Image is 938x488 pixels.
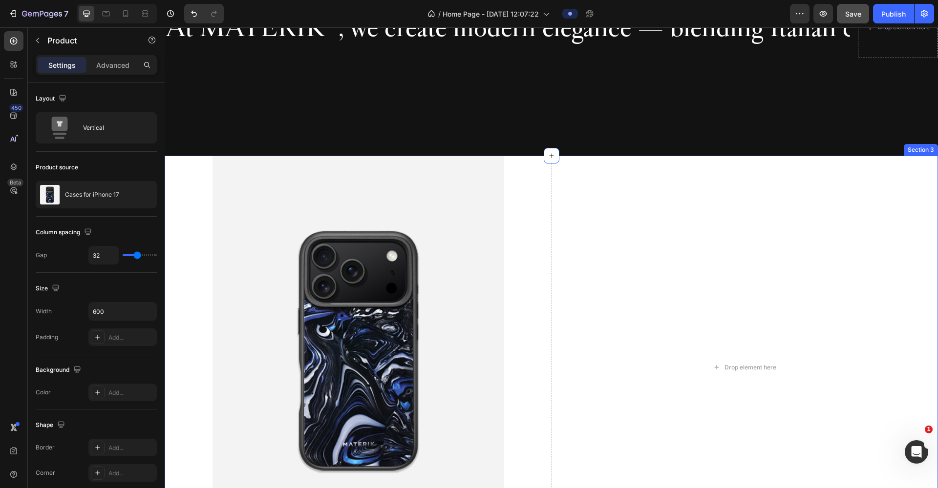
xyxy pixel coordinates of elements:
[837,4,869,23] button: Save
[443,9,539,19] span: Home Page - [DATE] 12:07:22
[36,443,55,452] div: Border
[89,246,118,264] input: Auto
[184,4,224,23] div: Undo/Redo
[7,179,23,186] div: Beta
[4,4,73,23] button: 7
[845,10,861,18] span: Save
[36,226,94,239] div: Column spacing
[47,35,130,46] p: Product
[36,388,51,397] div: Color
[36,251,47,260] div: Gap
[108,444,154,452] div: Add...
[108,469,154,478] div: Add...
[36,163,78,172] div: Product source
[89,303,156,320] input: Auto
[560,336,612,344] div: Drop element here
[36,468,55,477] div: Corner
[36,333,58,342] div: Padding
[108,388,154,397] div: Add...
[96,60,129,70] p: Advanced
[65,191,119,198] p: Cases for iPhone 17
[108,333,154,342] div: Add...
[48,60,76,70] p: Settings
[36,419,67,432] div: Shape
[925,426,933,433] span: 1
[83,117,143,139] div: Vertical
[881,9,906,19] div: Publish
[36,92,68,105] div: Layout
[873,4,914,23] button: Publish
[905,440,928,464] iframe: Intercom live chat
[36,307,52,316] div: Width
[165,27,938,488] iframe: Design area
[438,9,441,19] span: /
[64,8,68,20] p: 7
[741,118,771,127] div: Section 3
[40,185,60,204] img: product feature img
[9,104,23,112] div: 450
[36,282,62,295] div: Size
[36,364,83,377] div: Background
